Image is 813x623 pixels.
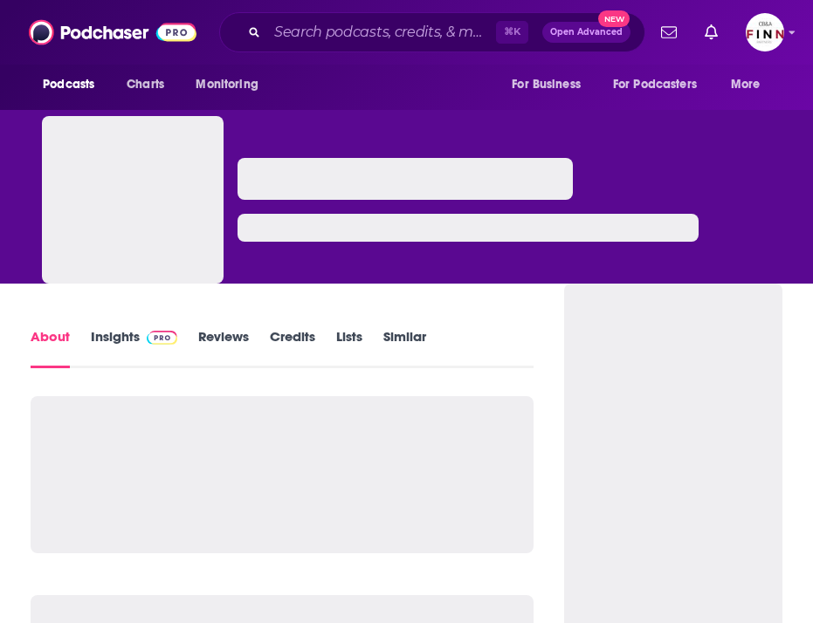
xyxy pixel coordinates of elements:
a: Lists [336,328,362,368]
button: open menu [31,68,117,101]
a: Credits [270,328,315,368]
a: Charts [115,68,175,101]
img: Podchaser - Follow, Share and Rate Podcasts [29,16,196,49]
input: Search podcasts, credits, & more... [267,18,496,46]
div: Search podcasts, credits, & more... [219,12,645,52]
a: About [31,328,70,368]
span: Open Advanced [550,28,623,37]
button: open menu [602,68,722,101]
button: Show profile menu [746,13,784,51]
span: Monitoring [196,72,258,97]
button: open menu [500,68,603,101]
span: New [598,10,630,27]
img: User Profile [746,13,784,51]
a: InsightsPodchaser Pro [91,328,177,368]
a: Reviews [198,328,249,368]
span: ⌘ K [496,21,528,44]
a: Show notifications dropdown [698,17,725,47]
a: Similar [383,328,426,368]
img: Podchaser Pro [147,331,177,345]
span: For Podcasters [613,72,697,97]
button: Open AdvancedNew [542,22,630,43]
span: For Business [512,72,581,97]
a: Show notifications dropdown [654,17,684,47]
span: Charts [127,72,164,97]
span: Logged in as FINNMadison [746,13,784,51]
button: open menu [719,68,782,101]
span: Podcasts [43,72,94,97]
span: More [731,72,761,97]
button: open menu [183,68,280,101]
